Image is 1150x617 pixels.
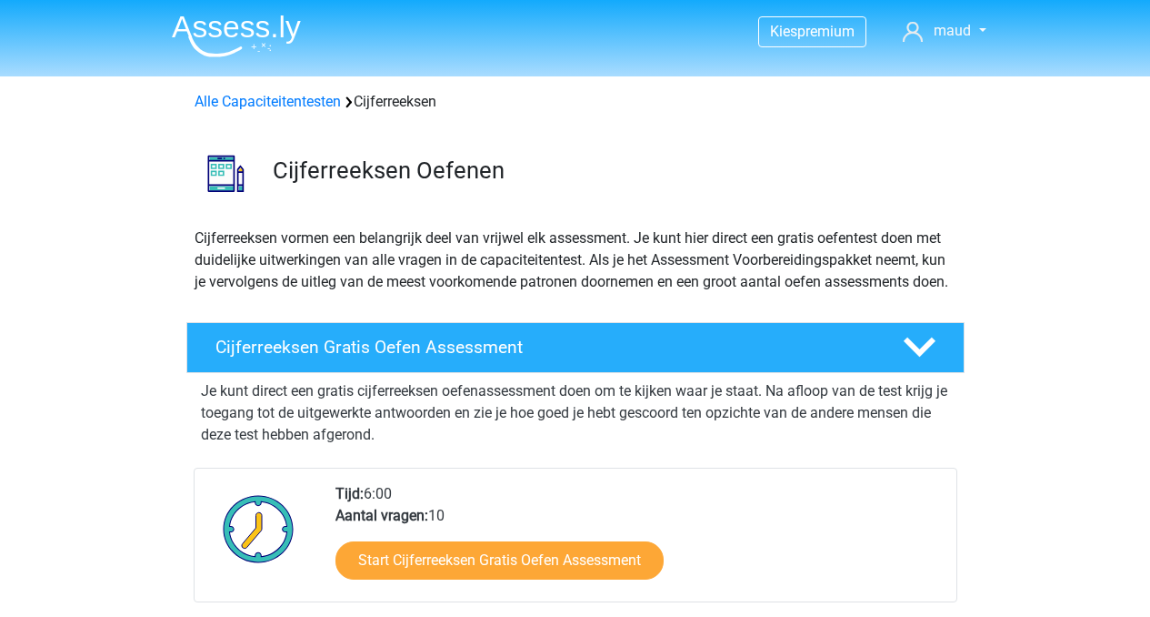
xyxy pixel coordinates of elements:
[215,337,874,358] h4: Cijferreeksen Gratis Oefen Assessment
[770,23,797,40] span: Kies
[797,23,855,40] span: premium
[335,507,428,524] b: Aantal vragen:
[179,322,972,373] a: Cijferreeksen Gratis Oefen Assessment
[195,228,956,293] p: Cijferreeksen vormen een belangrijk deel van vrijwel elk assessment. Je kunt hier direct een grat...
[201,380,950,446] p: Je kunt direct een gratis cijferreeksen oefenassessment doen om te kijken waar je staat. Na afloo...
[934,22,971,39] span: maud
[322,483,955,602] div: 6:00 10
[895,20,993,42] a: maud
[213,483,305,574] img: Klok
[187,135,265,212] img: cijferreeksen
[335,485,364,502] b: Tijd:
[335,541,664,580] a: Start Cijferreeksen Gratis Oefen Assessment
[172,15,301,57] img: Assessly
[273,157,950,185] h3: Cijferreeksen Oefenen
[759,19,865,44] a: Kiespremium
[187,91,964,113] div: Cijferreeksen
[195,93,341,110] a: Alle Capaciteitentesten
